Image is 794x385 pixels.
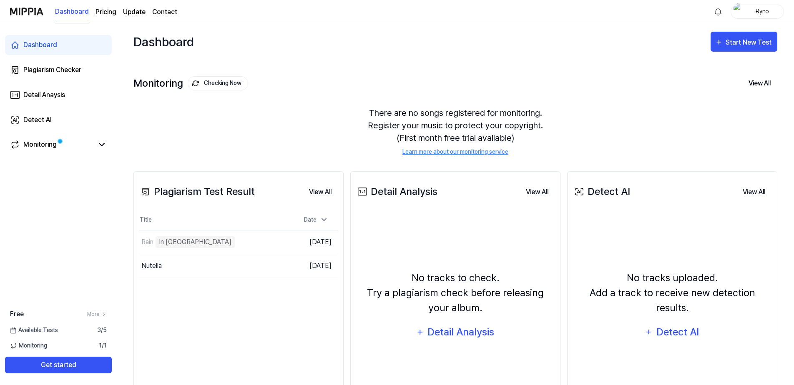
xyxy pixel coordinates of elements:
button: View All [519,184,555,200]
a: View All [302,183,338,200]
div: Detect AI [655,324,700,340]
td: [DATE] [289,254,339,277]
div: Monitoring [133,76,248,90]
button: Detail Analysis [411,322,500,342]
span: Free [10,309,24,319]
a: Update [123,7,146,17]
a: Dashboard [5,35,112,55]
div: Plagiarism Checker [23,65,81,75]
div: Detect AI [23,115,52,125]
div: Detail Analysis [427,324,495,340]
a: View All [736,183,772,200]
button: Detect AI [640,322,705,342]
img: monitoring Icon [192,80,199,87]
div: Dashboard [23,40,57,50]
a: Detect AI [5,110,112,130]
a: View All [519,183,555,200]
a: Contact [152,7,177,17]
button: profileRyno [731,5,784,19]
button: Start New Test [711,32,777,52]
div: In [GEOGRAPHIC_DATA] [156,236,235,248]
button: View All [302,184,338,200]
a: Learn more about our monitoring service [402,147,508,156]
span: 3 / 5 [97,326,107,335]
div: Start New Test [726,37,773,48]
a: Plagiarism Checker [5,60,112,80]
a: Dashboard [55,0,89,23]
td: [DATE] [289,230,339,254]
a: More [87,310,107,318]
button: View All [742,75,777,92]
div: Rain [141,237,153,247]
div: Detail Analysis [356,184,437,199]
button: Get started [5,357,112,373]
a: Pricing [95,7,116,17]
button: View All [736,184,772,200]
span: 1 / 1 [99,341,107,350]
img: profile [734,3,744,20]
div: Plagiarism Test Result [139,184,255,199]
div: Date [301,213,332,227]
div: Detail Anaysis [23,90,65,100]
div: Monitoring [23,140,57,150]
div: There are no songs registered for monitoring. Register your music to protect your copyright. (Fir... [133,97,777,166]
a: Detail Anaysis [5,85,112,105]
button: Checking Now [188,76,248,90]
img: 알림 [713,7,723,17]
a: Monitoring [10,140,93,150]
div: Dashboard [133,32,194,52]
div: No tracks to check. Try a plagiarism check before releasing your album. [356,270,555,315]
th: Title [139,210,289,230]
span: Available Tests [10,326,58,335]
div: Detect AI [573,184,630,199]
span: Monitoring [10,341,47,350]
div: Ryno [746,7,779,16]
div: No tracks uploaded. Add a track to receive new detection results. [573,270,772,315]
div: Nutella [141,261,162,271]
